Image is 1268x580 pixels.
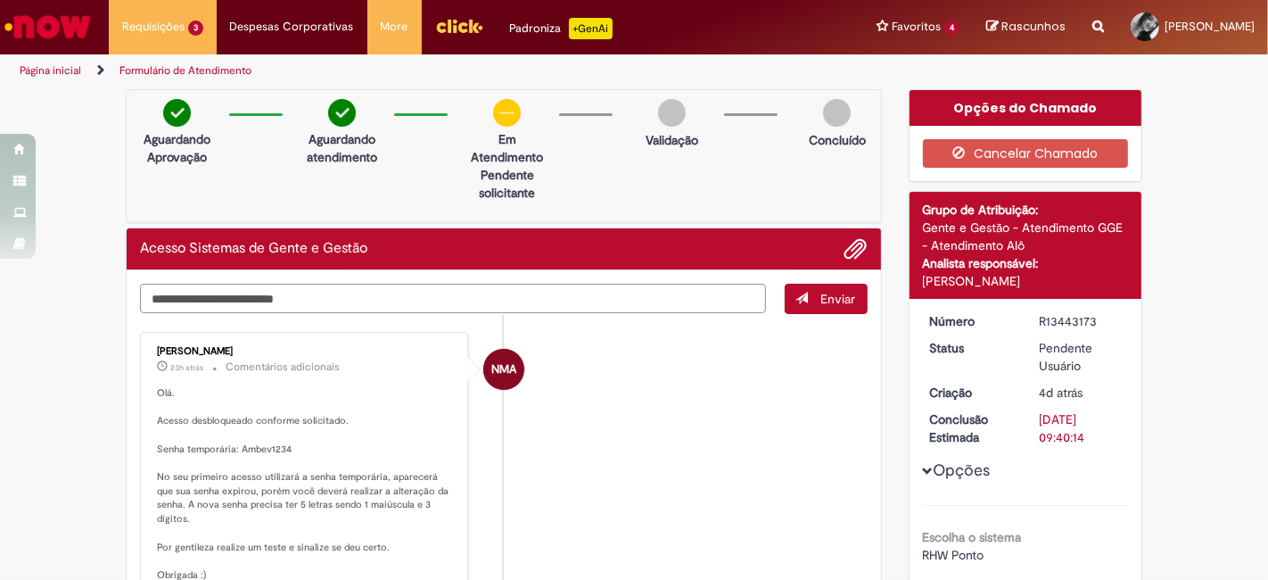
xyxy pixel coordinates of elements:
img: click_logo_yellow_360x200.png [435,12,483,39]
span: Despesas Corporativas [230,18,354,36]
div: [PERSON_NAME] [923,272,1129,290]
span: Rascunhos [1001,18,1066,35]
dt: Número [917,312,1026,330]
ul: Trilhas de página [13,54,832,87]
span: Favoritos [892,18,941,36]
p: Concluído [809,131,866,149]
div: Grupo de Atribuição: [923,201,1129,219]
time: 27/08/2025 11:24:02 [170,362,203,373]
span: More [381,18,408,36]
a: Rascunhos [986,19,1066,36]
dt: Criação [917,384,1026,402]
h2: Acesso Sistemas de Gente e Gestão Histórico de tíquete [140,241,367,257]
a: Formulário de Atendimento [119,63,251,78]
div: Neilyse Moraes Almeida [483,349,524,390]
img: img-circle-grey.png [658,99,686,127]
div: Pendente Usuário [1039,339,1122,375]
dt: Conclusão Estimada [917,410,1026,446]
span: NMA [491,348,516,391]
span: Requisições [122,18,185,36]
div: Opções do Chamado [910,90,1142,126]
button: Adicionar anexos [844,237,868,261]
div: Analista responsável: [923,254,1129,272]
p: Aguardando atendimento [299,130,385,166]
span: RHW Ponto [923,547,984,563]
p: Pendente solicitante [464,166,550,202]
div: 25/08/2025 09:52:40 [1039,384,1122,402]
button: Enviar [785,284,868,314]
span: 23h atrás [170,362,203,373]
img: circle-minus.png [493,99,521,127]
b: Escolha o sistema [923,529,1022,545]
img: check-circle-green.png [328,99,356,127]
img: img-circle-grey.png [823,99,851,127]
div: Gente e Gestão - Atendimento GGE - Atendimento Alô [923,219,1129,254]
span: [PERSON_NAME] [1165,19,1255,34]
p: Validação [646,131,698,149]
p: Em Atendimento [464,130,550,166]
textarea: Digite sua mensagem aqui... [140,284,766,313]
a: Página inicial [20,63,81,78]
div: Padroniza [510,18,613,39]
span: 3 [188,21,203,36]
span: 4d atrás [1039,385,1083,401]
button: Cancelar Chamado [923,139,1129,168]
img: ServiceNow [2,9,94,45]
div: R13443173 [1039,312,1122,330]
p: +GenAi [569,18,613,39]
p: Aguardando Aprovação [134,130,220,166]
div: [PERSON_NAME] [157,346,454,357]
span: Enviar [821,291,856,307]
time: 25/08/2025 09:52:40 [1039,385,1083,401]
span: 4 [944,21,959,36]
small: Comentários adicionais [226,360,340,375]
dt: Status [917,339,1026,357]
div: [DATE] 09:40:14 [1039,410,1122,446]
img: check-circle-green.png [163,99,191,127]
